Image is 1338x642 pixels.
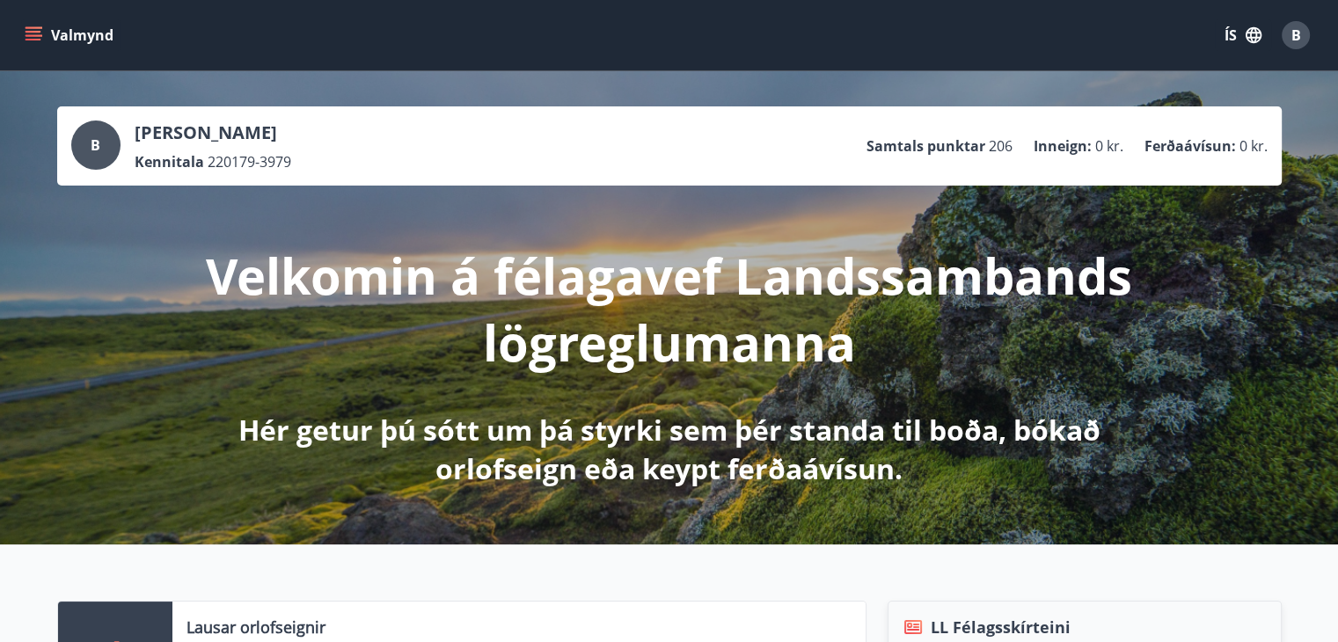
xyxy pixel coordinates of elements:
[205,242,1134,376] p: Velkomin á félagavef Landssambands lögreglumanna
[91,135,100,155] span: B
[866,136,985,156] p: Samtals punktar
[1144,136,1236,156] p: Ferðaávísun :
[208,152,291,171] span: 220179-3979
[989,136,1013,156] span: 206
[186,616,325,638] p: Lausar orlofseignir
[135,152,204,171] p: Kennitala
[1095,136,1123,156] span: 0 kr.
[931,616,1071,638] span: LL Félagsskírteini
[1034,136,1092,156] p: Inneign :
[1239,136,1268,156] span: 0 kr.
[1215,19,1271,51] button: ÍS
[1291,26,1301,45] span: B
[21,19,121,51] button: menu
[1275,14,1317,56] button: B
[205,411,1134,488] p: Hér getur þú sótt um þá styrki sem þér standa til boða, bókað orlofseign eða keypt ferðaávísun.
[135,120,291,145] p: [PERSON_NAME]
